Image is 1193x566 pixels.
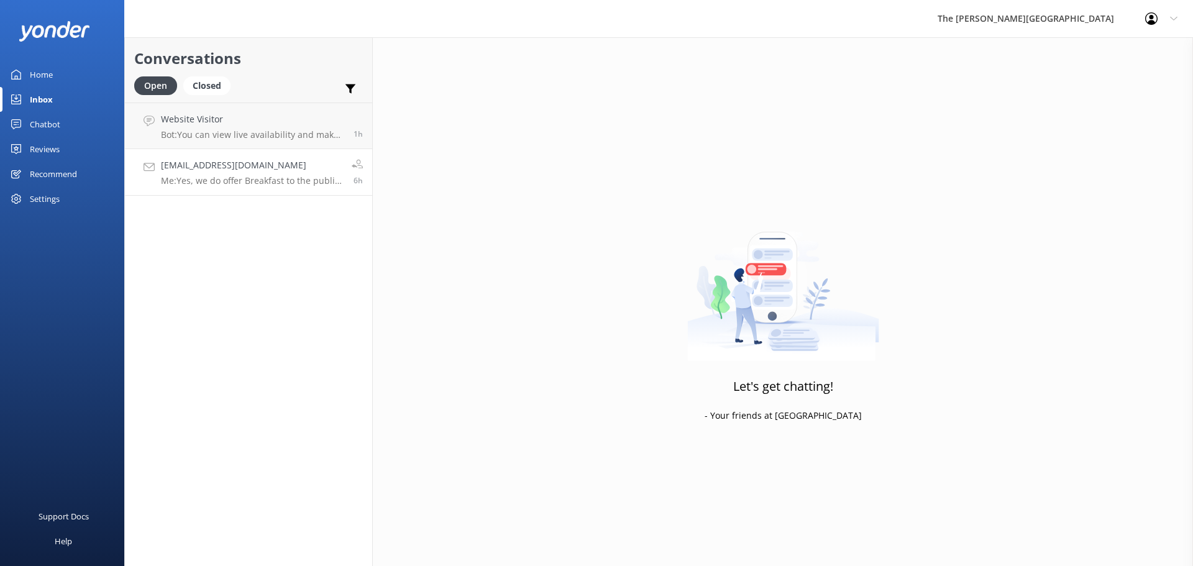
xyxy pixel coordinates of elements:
h3: Let's get chatting! [733,377,833,396]
span: Sep 22 2025 08:03pm (UTC +12:00) Pacific/Auckland [354,129,363,139]
div: Support Docs [39,504,89,529]
div: Settings [30,186,60,211]
span: Sep 22 2025 03:21pm (UTC +12:00) Pacific/Auckland [354,175,363,186]
h4: Website Visitor [161,112,344,126]
div: Home [30,62,53,87]
p: Me: Yes, we do offer Breakfast to the public, as well as it is 35 NZD for an Adult and 17.50 NZD ... [161,175,342,186]
div: Reviews [30,137,60,162]
img: yonder-white-logo.png [19,21,90,42]
h4: [EMAIL_ADDRESS][DOMAIN_NAME] [161,158,342,172]
div: Closed [183,76,231,95]
a: [EMAIL_ADDRESS][DOMAIN_NAME]Me:Yes, we do offer Breakfast to the public, as well as it is 35 NZD ... [125,149,372,196]
div: Inbox [30,87,53,112]
p: Bot: You can view live availability and make your reservation online at [URL][DOMAIN_NAME]. [161,129,344,140]
div: Chatbot [30,112,60,137]
a: Open [134,78,183,92]
div: Recommend [30,162,77,186]
p: - Your friends at [GEOGRAPHIC_DATA] [705,409,862,422]
a: Closed [183,78,237,92]
img: artwork of a man stealing a conversation from at giant smartphone [687,206,879,361]
a: Website VisitorBot:You can view live availability and make your reservation online at [URL][DOMAI... [125,103,372,149]
h2: Conversations [134,47,363,70]
div: Help [55,529,72,554]
div: Open [134,76,177,95]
